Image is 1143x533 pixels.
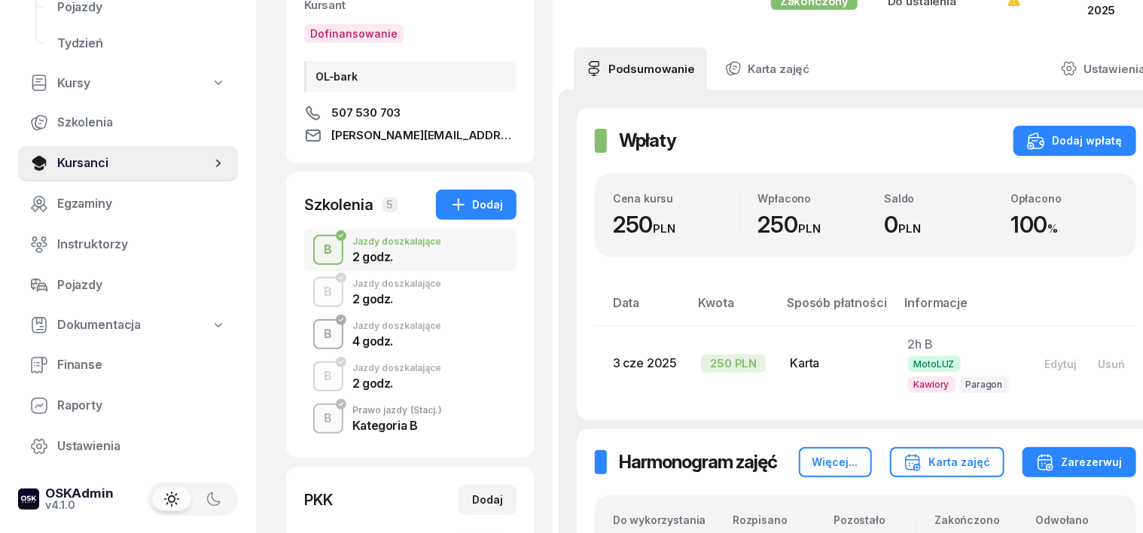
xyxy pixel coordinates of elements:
[313,319,343,349] button: B
[304,271,517,313] button: BJazdy doszkalające2 godz.
[890,447,1004,477] button: Karta zajęć
[1036,453,1123,471] div: Zarezerwuj
[1027,132,1123,150] div: Dodaj wpłatę
[57,315,141,335] span: Dokumentacja
[352,335,441,347] div: 4 godz.
[410,406,442,415] span: (Stacj.)
[904,453,991,471] div: Karta zajęć
[352,251,441,263] div: 2 godz.
[613,355,677,370] span: 3 cze 2025
[1023,447,1136,477] button: Zarezerwuj
[1045,358,1077,370] div: Edytuj
[313,277,343,307] button: B
[799,447,872,477] button: Więcej...
[18,66,238,101] a: Kursy
[450,196,503,214] div: Dodaj
[1010,192,1118,205] div: Opłacono
[778,293,895,325] th: Sposób płatności
[57,235,226,254] span: Instruktorzy
[733,513,815,526] div: Rozpisano
[574,47,707,90] a: Podsumowanie
[352,364,441,373] div: Jazdy doszkalające
[304,104,517,122] a: 507 530 703
[834,513,916,526] div: Pozostało
[319,321,339,347] div: B
[57,113,226,132] span: Szkolenia
[304,355,517,397] button: BJazdy doszkalające2 godz.
[304,397,517,440] button: BPrawo jazdy(Stacj.)Kategoria B
[758,211,866,239] div: 250
[352,377,441,389] div: 2 godz.
[45,26,238,62] a: Tydzień
[352,419,442,431] div: Kategoria B
[304,489,333,510] div: PKK
[689,293,778,325] th: Kwota
[18,227,238,263] a: Instruktorzy
[313,404,343,434] button: B
[758,192,866,205] div: Wpłacono
[304,126,517,145] a: [PERSON_NAME][EMAIL_ADDRESS][DOMAIN_NAME]
[701,355,766,373] div: 250 PLN
[319,279,339,305] div: B
[352,406,442,415] div: Prawo jazdy
[18,489,39,510] img: logo-xs-dark@2x.png
[18,388,238,424] a: Raporty
[1099,358,1126,370] div: Usuń
[619,129,676,153] h2: Wpłaty
[934,513,1017,526] div: Zakończono
[57,355,226,375] span: Finanse
[908,376,956,392] span: Kawiory
[1048,221,1059,236] small: %
[57,437,226,456] span: Ustawienia
[352,293,441,305] div: 2 godz.
[319,237,339,263] div: B
[352,321,441,330] div: Jazdy doszkalające
[18,105,238,141] a: Szkolenia
[352,237,441,246] div: Jazdy doszkalające
[331,126,517,145] span: [PERSON_NAME][EMAIL_ADDRESS][DOMAIN_NAME]
[18,267,238,303] a: Pojazdy
[654,221,676,236] small: PLN
[18,186,238,222] a: Egzaminy
[619,450,777,474] h2: Harmonogram zajęć
[595,293,689,325] th: Data
[1088,352,1136,376] button: Usuń
[436,190,517,220] button: Dodaj
[304,313,517,355] button: BJazdy doszkalające4 godz.
[57,396,226,416] span: Raporty
[18,347,238,383] a: Finanse
[18,145,238,181] a: Kursanci
[812,453,858,471] div: Więcej...
[884,211,992,239] div: 0
[1036,513,1118,526] div: Odwołano
[45,487,114,500] div: OSKAdmin
[472,491,503,509] div: Dodaj
[908,356,961,372] span: MotoLUZ
[960,376,1009,392] span: Paragon
[57,34,226,53] span: Tydzień
[790,354,883,373] div: Karta
[613,211,739,239] div: 250
[313,361,343,391] button: B
[896,293,1023,325] th: Informacje
[1035,352,1088,376] button: Edytuj
[304,194,373,215] div: Szkolenia
[313,235,343,265] button: B
[304,61,517,92] div: OL-bark
[713,47,821,90] a: Karta zajęć
[18,428,238,464] a: Ustawienia
[331,104,401,122] span: 507 530 703
[18,308,238,343] a: Dokumentacja
[613,513,714,526] div: Do wykorzystania
[459,485,517,515] button: Dodaj
[57,276,226,295] span: Pojazdy
[45,500,114,510] div: v4.1.0
[352,279,441,288] div: Jazdy doszkalające
[908,337,933,352] span: 2h B
[898,221,921,236] small: PLN
[57,154,211,173] span: Kursanci
[798,221,821,236] small: PLN
[1013,126,1136,156] button: Dodaj wpłatę
[57,194,226,214] span: Egzaminy
[304,229,517,271] button: BJazdy doszkalające2 godz.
